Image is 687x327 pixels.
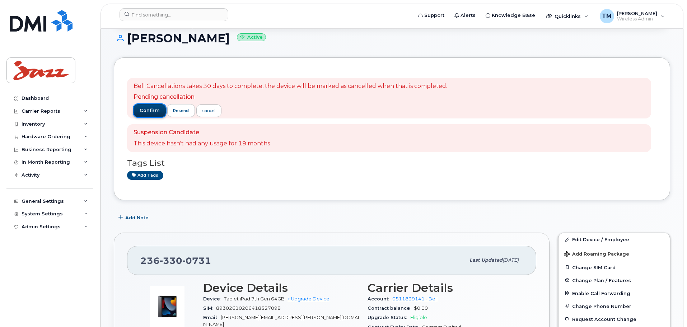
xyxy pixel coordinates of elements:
[559,246,670,261] button: Add Roaming Package
[173,108,189,113] span: resend
[203,296,224,302] span: Device
[368,281,523,294] h3: Carrier Details
[140,107,160,114] span: confirm
[368,315,410,320] span: Upgrade Status
[202,107,215,114] div: cancel
[114,32,670,45] h1: [PERSON_NAME]
[572,277,631,283] span: Change Plan / Features
[559,300,670,313] button: Change Phone Number
[134,93,447,101] p: Pending cancellation
[595,9,670,23] div: Tanner Montgomery
[413,8,449,23] a: Support
[449,8,481,23] a: Alerts
[134,129,270,137] p: Suspension Candidate
[368,296,392,302] span: Account
[617,10,657,16] span: [PERSON_NAME]
[288,296,330,302] a: + Upgrade Device
[140,255,211,266] span: 236
[127,159,657,168] h3: Tags List
[224,296,285,302] span: Tablet iPad 7th Gen 64GB
[196,104,221,117] a: cancel
[134,82,447,90] p: Bell Cancellations takes 30 days to complete, the device will be marked as cancelled when that is...
[203,315,359,327] span: [PERSON_NAME][EMAIL_ADDRESS][PERSON_NAME][DOMAIN_NAME]
[414,305,428,311] span: $0.00
[237,33,266,42] small: Active
[559,233,670,246] a: Edit Device / Employee
[617,16,657,22] span: Wireless Admin
[559,274,670,287] button: Change Plan / Features
[572,290,630,296] span: Enable Call Forwarding
[120,8,228,21] input: Find something...
[368,305,414,311] span: Contract balance
[392,296,438,302] a: 0511839141 - Bell
[555,13,581,19] span: Quicklinks
[216,305,281,311] span: 89302610206418527098
[160,255,182,266] span: 330
[167,104,195,117] button: resend
[410,315,427,320] span: Eligible
[134,104,166,117] button: confirm
[134,140,270,148] p: This device hasn't had any usage for 19 months
[481,8,540,23] a: Knowledge Base
[503,257,519,263] span: [DATE]
[541,9,593,23] div: Quicklinks
[461,12,476,19] span: Alerts
[203,305,216,311] span: SIM
[492,12,535,19] span: Knowledge Base
[564,251,629,258] span: Add Roaming Package
[182,255,211,266] span: 0731
[559,287,670,300] button: Enable Call Forwarding
[127,171,163,180] a: Add tags
[559,261,670,274] button: Change SIM Card
[602,12,612,20] span: TM
[559,313,670,326] button: Request Account Change
[125,214,149,221] span: Add Note
[424,12,444,19] span: Support
[203,315,221,320] span: Email
[203,281,359,294] h3: Device Details
[469,257,503,263] span: Last updated
[114,211,155,224] button: Add Note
